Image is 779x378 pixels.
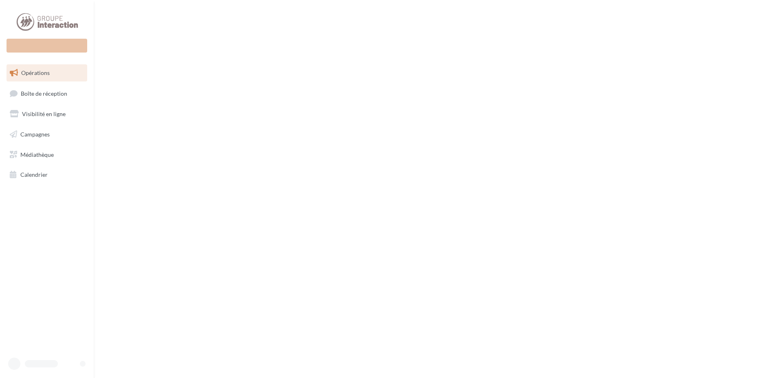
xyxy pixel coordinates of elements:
[5,126,89,143] a: Campagnes
[5,166,89,183] a: Calendrier
[21,69,50,76] span: Opérations
[22,110,66,117] span: Visibilité en ligne
[20,171,48,178] span: Calendrier
[5,146,89,163] a: Médiathèque
[7,39,87,53] div: Nouvelle campagne
[20,151,54,158] span: Médiathèque
[5,85,89,102] a: Boîte de réception
[20,131,50,138] span: Campagnes
[21,90,67,97] span: Boîte de réception
[5,64,89,81] a: Opérations
[5,105,89,123] a: Visibilité en ligne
